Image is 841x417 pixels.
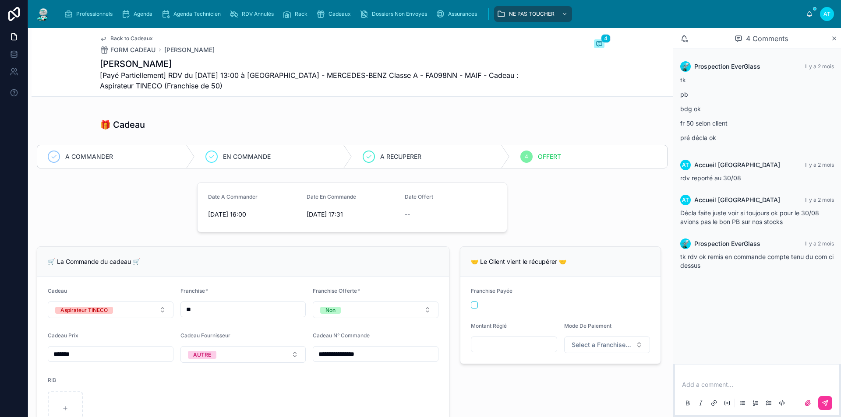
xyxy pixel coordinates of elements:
[805,240,834,247] span: Il y a 2 mois
[313,332,370,339] span: Cadeau N° Commande
[65,152,113,161] span: A COMMANDER
[48,287,67,294] span: Cadeau
[805,63,834,70] span: Il y a 2 mois
[680,104,834,113] p: bdg ok
[601,34,611,43] span: 4
[159,6,227,22] a: Agenda Technicien
[380,152,421,161] span: A RECUPERER
[471,287,512,294] span: Franchise Payée
[525,153,528,160] span: 4
[242,11,274,18] span: RDV Annulés
[471,258,566,265] span: 🤝 Le Client vient le récupérer 🤝
[208,210,300,219] span: [DATE] 16:00
[682,161,689,168] span: AT
[448,11,477,18] span: Assurances
[694,161,780,169] span: Accueil [GEOGRAPHIC_DATA]
[100,58,539,70] h1: [PERSON_NAME]
[694,239,760,248] span: Prospection EverGlass
[223,152,271,161] span: EN COMMANDE
[58,4,806,24] div: scrollable content
[193,351,211,359] div: AUTRE
[405,193,433,200] span: Date Offert
[494,6,572,22] a: NE PAS TOUCHER
[76,11,113,18] span: Professionnels
[564,336,650,353] button: Select Button
[805,161,834,168] span: Il y a 2 mois
[471,322,507,329] span: Montant Réglé
[746,33,788,44] span: 4 Comments
[538,152,561,161] span: OFFERT
[307,193,356,200] span: Date En Commande
[680,90,834,99] p: pb
[173,11,221,18] span: Agenda Technicien
[110,35,153,42] span: Back to Cadeaux
[180,346,306,363] button: Select Button
[680,209,819,225] span: Décla faite juste voir si toujours ok pour le 30/08 avions pas le bon PB sur nos stocks
[594,39,604,50] button: 4
[35,7,51,21] img: App logo
[314,6,357,22] a: Cadeaux
[134,11,152,18] span: Agenda
[694,62,760,71] span: Prospection EverGlass
[164,46,215,54] a: [PERSON_NAME]
[208,193,258,200] span: Date A Commander
[48,332,78,339] span: Cadeau Prix
[572,340,633,349] span: Select a Franchise Mode De Paiement
[372,11,427,18] span: Dossiers Non Envoyés
[100,119,145,131] h1: 🎁 Cadeau
[682,196,689,203] span: AT
[329,11,351,18] span: Cadeaux
[307,210,398,219] span: [DATE] 17:31
[313,301,438,318] button: Select Button
[100,70,539,91] span: [Payé Partiellement] RDV du [DATE] 13:00 à [GEOGRAPHIC_DATA] - MERCEDES-BENZ Classe A - FA098NN -...
[110,46,155,54] span: FORM CADEAU
[433,6,483,22] a: Assurances
[313,287,357,294] span: Franchise Offerte
[680,133,834,142] p: pré décla ok
[694,196,780,204] span: Accueil [GEOGRAPHIC_DATA]
[180,287,205,294] span: Franchise
[60,307,108,314] div: Aspirateur TINECO
[357,6,433,22] a: Dossiers Non Envoyés
[119,6,159,22] a: Agenda
[48,377,56,383] span: RIB
[48,258,140,265] span: 🛒 La Commande du cadeau 🛒
[805,196,834,203] span: Il y a 2 mois
[48,301,173,318] button: Select Button
[180,332,230,339] span: Cadeau Fournisseur
[680,253,834,269] span: tk rdv ok remis en commande compte tenu du com ci dessus
[295,11,307,18] span: Rack
[680,119,834,128] p: fr 50 selon client
[823,11,830,18] span: AT
[325,307,336,314] div: Non
[509,11,555,18] span: NE PAS TOUCHER
[405,210,410,219] span: --
[61,6,119,22] a: Professionnels
[100,35,153,42] a: Back to Cadeaux
[100,46,155,54] a: FORM CADEAU
[280,6,314,22] a: Rack
[227,6,280,22] a: RDV Annulés
[680,75,834,84] p: tk
[564,322,611,329] span: Mode De Paiement
[680,174,741,182] span: rdv reporté au 30/08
